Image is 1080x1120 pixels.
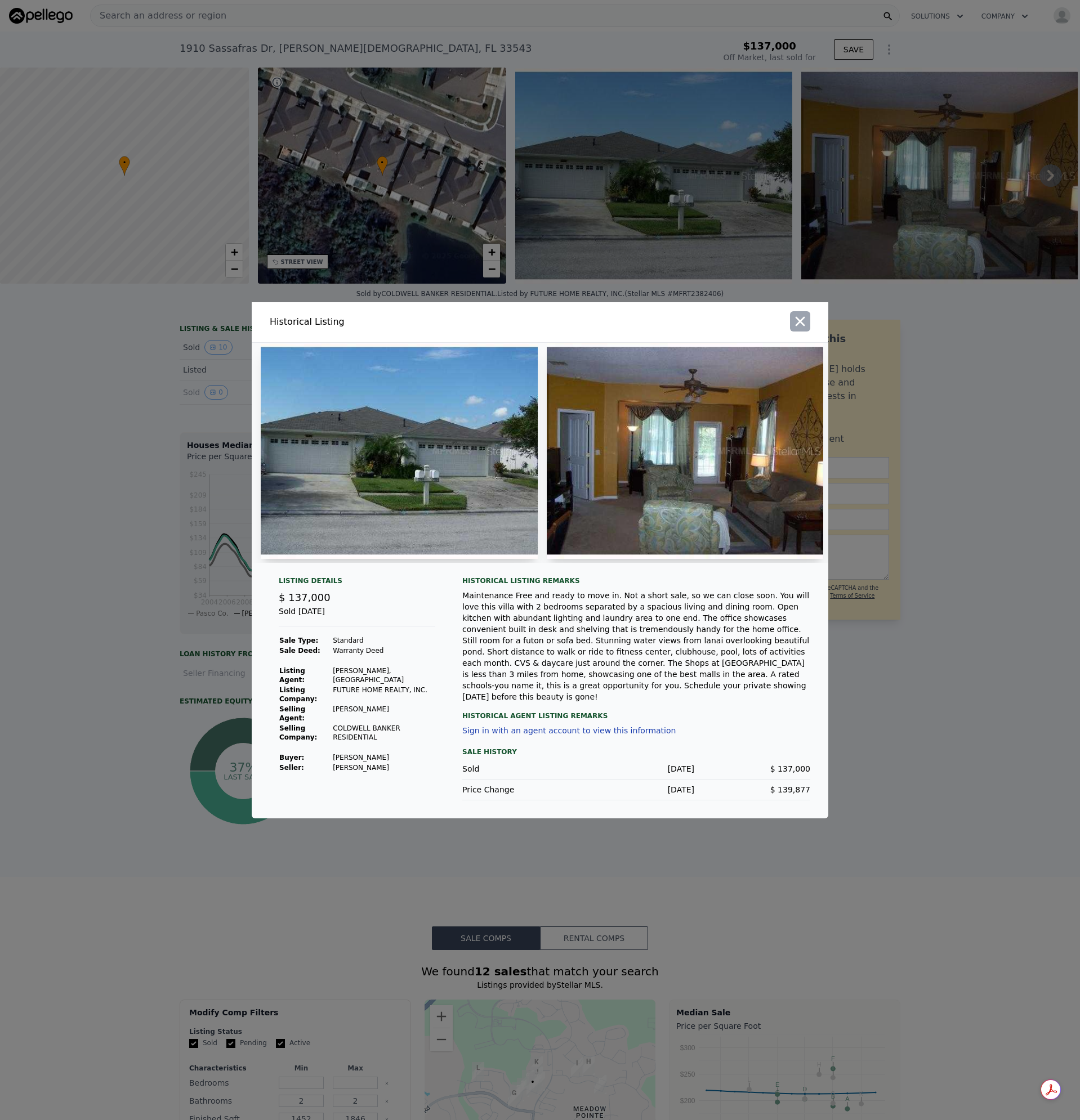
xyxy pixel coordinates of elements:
[462,590,810,702] div: Maintenance Free and ready to move in. Not a short sale, so we can close soon. You will love this...
[462,726,676,735] button: Sign in with an agent account to view this information
[332,763,435,773] td: [PERSON_NAME]
[279,606,435,626] div: Sold [DATE]
[332,723,435,742] td: COLDWELL BANKER RESIDENTIAL
[462,576,810,585] div: Historical Listing remarks
[578,784,694,795] div: [DATE]
[332,666,435,685] td: [PERSON_NAME], [GEOGRAPHIC_DATA]
[770,785,810,794] span: $ 139,877
[279,686,317,703] strong: Listing Company:
[279,667,305,684] strong: Listing Agent:
[279,592,331,603] span: $ 137,000
[332,646,435,656] td: Warranty Deed
[332,704,435,723] td: [PERSON_NAME]
[332,635,435,646] td: Standard
[279,637,318,644] strong: Sale Type:
[332,752,435,763] td: [PERSON_NAME]
[462,702,810,720] div: Historical Agent Listing Remarks
[770,764,810,773] span: $ 137,000
[279,754,304,761] strong: Buyer :
[547,343,824,559] img: Property Img
[279,764,304,772] strong: Seller :
[462,784,578,795] div: Price Change
[462,745,810,759] div: Sale History
[279,705,305,722] strong: Selling Agent:
[462,763,578,774] div: Sold
[279,647,320,655] strong: Sale Deed:
[332,685,435,704] td: FUTURE HOME REALTY, INC.
[261,343,538,559] img: Property Img
[578,763,694,774] div: [DATE]
[279,576,435,590] div: Listing Details
[270,315,535,329] div: Historical Listing
[279,724,317,741] strong: Selling Company:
